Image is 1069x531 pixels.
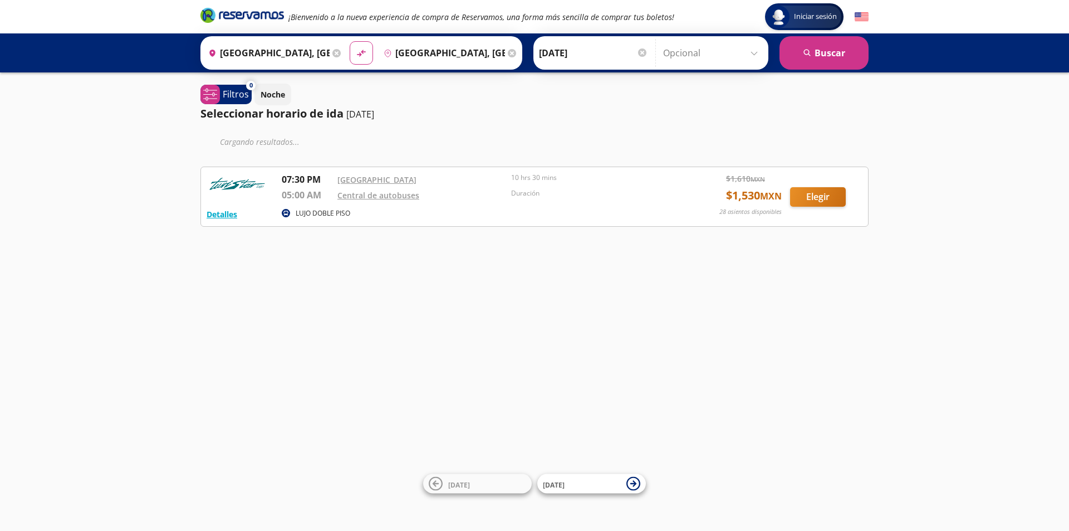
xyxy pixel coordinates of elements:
[539,39,648,67] input: Elegir Fecha
[790,187,846,207] button: Elegir
[379,39,505,67] input: Buscar Destino
[751,175,765,183] small: MXN
[337,190,419,201] a: Central de autobuses
[790,11,841,22] span: Iniciar sesión
[282,173,332,186] p: 07:30 PM
[448,480,470,489] span: [DATE]
[423,474,532,494] button: [DATE]
[511,173,679,183] p: 10 hrs 30 mins
[204,39,330,67] input: Buscar Origen
[288,12,674,22] em: ¡Bienvenido a la nueva experiencia de compra de Reservamos, una forma más sencilla de comprar tus...
[337,174,416,185] a: [GEOGRAPHIC_DATA]
[200,7,284,27] a: Brand Logo
[220,137,300,147] em: Cargando resultados ...
[207,208,237,220] button: Detalles
[282,188,332,202] p: 05:00 AM
[855,10,869,24] button: English
[779,36,869,70] button: Buscar
[223,87,249,101] p: Filtros
[726,187,782,204] span: $ 1,530
[537,474,646,494] button: [DATE]
[726,173,765,184] span: $ 1,610
[663,39,763,67] input: Opcional
[760,190,782,202] small: MXN
[249,81,253,90] span: 0
[719,207,782,217] p: 28 asientos disponibles
[346,108,374,121] p: [DATE]
[261,89,285,100] p: Noche
[200,7,284,23] i: Brand Logo
[207,173,268,195] img: RESERVAMOS
[254,84,291,105] button: Noche
[296,208,350,218] p: LUJO DOBLE PISO
[200,85,252,104] button: 0Filtros
[200,105,344,122] p: Seleccionar horario de ida
[511,188,679,198] p: Duración
[543,480,565,489] span: [DATE]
